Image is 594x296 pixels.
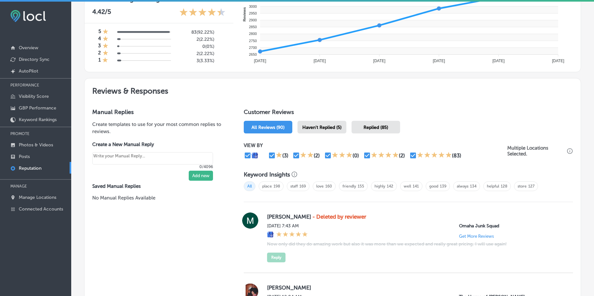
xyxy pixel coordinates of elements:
h4: 4 [98,36,101,43]
div: 1 Star [103,28,108,36]
div: 1 Star [103,36,108,43]
div: 1 Star [103,43,108,50]
tspan: [DATE] [254,59,266,63]
h5: 2 ( 2.22% ) [176,51,214,56]
blockquote: Now only did they do amazing work but also it was more than we expected and really great pricing.... [267,241,563,247]
button: Reply [267,253,286,262]
a: good [429,184,438,188]
span: Haven't Replied (5) [302,125,342,130]
p: No Manual Replies Available [92,194,223,201]
h5: 0 ( 0% ) [176,44,214,49]
a: 142 [387,184,393,188]
tspan: 2700 [249,46,257,50]
tspan: 3000 [249,5,257,8]
p: AutoPilot [19,68,38,74]
tspan: [DATE] [552,59,564,63]
p: Multiple Locations Selected. [507,145,566,157]
h5: 3 ( 3.33% ) [176,58,214,63]
a: helpful [487,184,499,188]
label: [DATE] 7:43 AM [267,223,308,229]
h4: 5 [98,28,101,36]
span: All [244,181,255,191]
span: Replied (85) [364,125,388,130]
div: 1 Star [276,152,282,159]
div: 5 Stars [276,231,308,238]
text: Reviews [242,7,246,21]
div: 4.42 Stars [179,8,226,18]
h1: Customer Reviews [244,108,573,118]
h4: 3 [98,43,101,50]
span: All Reviews (90) [252,125,285,130]
a: 198 [274,184,280,188]
p: 4.42 /5 [92,8,111,18]
p: Manage Locations [19,195,56,200]
tspan: 2850 [249,25,257,29]
p: Reputation [19,165,41,171]
button: Add new [189,171,213,181]
img: fda3e92497d09a02dc62c9cd864e3231.png [10,10,46,22]
div: 4 Stars [371,152,399,159]
div: 3 Stars [332,152,353,159]
div: (0) [353,153,359,159]
tspan: 2950 [249,11,257,15]
h4: 1 [98,57,101,64]
p: Omaha Junk Squad [459,223,563,229]
p: Directory Sync [19,57,50,62]
a: place [262,184,272,188]
tspan: 2800 [249,32,257,36]
h2: Reviews & Responses [84,78,581,101]
div: (2) [314,153,320,159]
div: (2) [399,153,405,159]
p: 0/4096 [92,165,213,169]
a: 127 [528,184,534,188]
h5: 83 ( 92.22% ) [176,29,214,35]
div: 1 Star [102,57,108,64]
tspan: [DATE] [433,59,445,63]
p: Overview [19,45,38,51]
a: 169 [299,184,306,188]
label: [PERSON_NAME] [267,284,563,291]
p: Photos & Videos [19,142,53,148]
p: Keyword Rankings [19,117,57,122]
div: 5 Stars [417,152,452,159]
textarea: Create your Quick Reply [92,152,213,165]
tspan: 2650 [249,52,257,56]
a: always [457,184,468,188]
tspan: 2750 [249,39,257,43]
p: Get More Reviews [459,234,494,239]
h3: Manual Replies [92,108,223,116]
p: Connected Accounts [19,206,63,212]
strong: - Deleted by reviewer [312,213,366,220]
label: Create a New Manual Reply [92,142,213,147]
tspan: [DATE] [373,59,386,63]
div: (83) [452,153,461,159]
div: 1 Star [103,50,108,57]
div: (3) [282,153,288,159]
tspan: [DATE] [492,59,505,63]
a: highly [375,184,385,188]
div: 2 Stars [300,152,314,159]
p: Posts [19,154,30,159]
a: 128 [501,184,507,188]
p: VIEW BY [244,142,507,148]
label: Saved Manual Replies [92,183,223,189]
a: 141 [413,184,419,188]
a: 160 [325,184,332,188]
tspan: [DATE] [314,59,326,63]
p: Visibility Score [19,94,49,99]
h5: 2 ( 2.22% ) [176,37,214,42]
p: Create templates to use for your most common replies to reviews. [92,121,223,135]
tspan: 2900 [249,18,257,22]
h3: Keyword Insights [244,171,290,178]
a: 155 [358,184,364,188]
h4: 2 [98,50,101,57]
a: staff [290,184,298,188]
a: store [518,184,527,188]
a: friendly [342,184,356,188]
a: 134 [470,184,476,188]
a: 139 [440,184,446,188]
p: GBP Performance [19,105,56,111]
a: love [316,184,324,188]
a: well [404,184,411,188]
label: [PERSON_NAME] [267,213,563,220]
